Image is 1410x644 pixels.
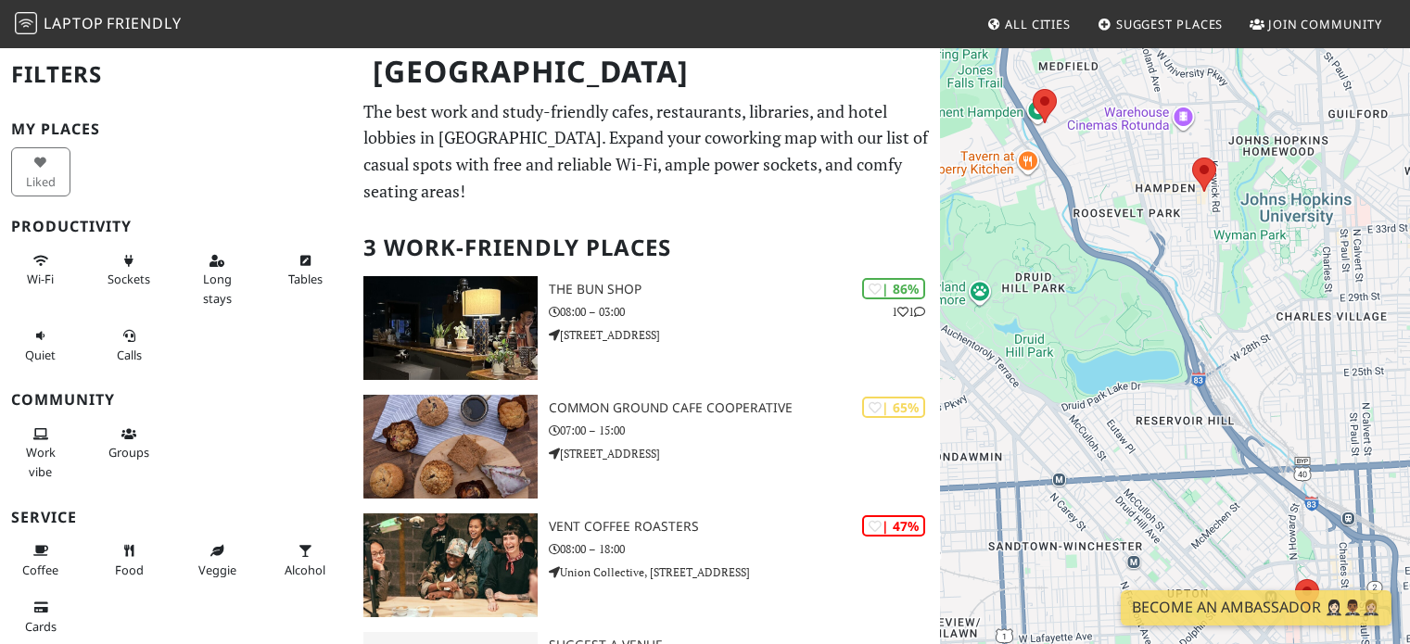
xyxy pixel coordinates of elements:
span: People working [26,444,56,479]
span: Friendly [107,13,181,33]
span: Coffee [22,562,58,578]
a: Common Ground Cafe Cooperative | 65% Common Ground Cafe Cooperative 07:00 – 15:00 [STREET_ADDRESS] [352,395,940,499]
h2: 3 Work-Friendly Places [363,220,929,276]
h3: My Places [11,120,341,138]
h3: Common Ground Cafe Cooperative [549,400,941,416]
h3: Community [11,391,341,409]
span: Join Community [1268,16,1382,32]
span: Stable Wi-Fi [27,271,54,287]
button: Tables [275,246,335,295]
span: All Cities [1005,16,1071,32]
a: Become an Ambassador 🤵🏻‍♀️🤵🏾‍♂️🤵🏼‍♀️ [1121,590,1391,625]
div: | 65% [862,397,925,418]
span: Quiet [25,347,56,363]
span: Work-friendly tables [288,271,323,287]
span: Alcohol [285,562,325,578]
button: Veggie [187,536,247,585]
button: Calls [99,321,159,370]
a: Suggest Places [1090,7,1231,41]
button: Long stays [187,246,247,313]
button: Food [99,536,159,585]
button: Cards [11,592,70,641]
img: The Bun Shop [363,276,537,380]
a: LaptopFriendly LaptopFriendly [15,8,182,41]
p: The best work and study-friendly cafes, restaurants, libraries, and hotel lobbies in [GEOGRAPHIC_... [363,98,929,205]
div: | 86% [862,278,925,299]
span: Suggest Places [1116,16,1224,32]
img: LaptopFriendly [15,12,37,34]
p: 08:00 – 03:00 [549,303,941,321]
button: Quiet [11,321,70,370]
p: 08:00 – 18:00 [549,540,941,558]
span: Power sockets [108,271,150,287]
p: 07:00 – 15:00 [549,422,941,439]
h3: Service [11,509,341,526]
img: Common Ground Cafe Cooperative [363,395,537,499]
span: Laptop [44,13,104,33]
p: Union Collective, [STREET_ADDRESS] [549,563,941,581]
button: Alcohol [275,536,335,585]
button: Coffee [11,536,70,585]
a: The Bun Shop | 86% 11 The Bun Shop 08:00 – 03:00 [STREET_ADDRESS] [352,276,940,380]
div: | 47% [862,515,925,537]
h3: The Bun Shop [549,282,941,297]
span: Credit cards [25,618,57,635]
button: Sockets [99,246,159,295]
p: [STREET_ADDRESS] [549,326,941,344]
span: Group tables [108,444,149,461]
button: Groups [99,419,159,468]
button: Work vibe [11,419,70,486]
p: 1 1 [892,303,925,321]
button: Wi-Fi [11,246,70,295]
span: Long stays [203,271,232,306]
h1: [GEOGRAPHIC_DATA] [358,46,936,97]
span: Veggie [198,562,236,578]
h3: Vent Coffee Roasters [549,519,941,535]
span: Video/audio calls [117,347,142,363]
span: Food [115,562,144,578]
a: All Cities [979,7,1078,41]
p: [STREET_ADDRESS] [549,445,941,462]
a: Join Community [1242,7,1390,41]
img: Vent Coffee Roasters [363,513,537,617]
a: Vent Coffee Roasters | 47% Vent Coffee Roasters 08:00 – 18:00 Union Collective, [STREET_ADDRESS] [352,513,940,617]
h3: Productivity [11,218,341,235]
h2: Filters [11,46,341,103]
